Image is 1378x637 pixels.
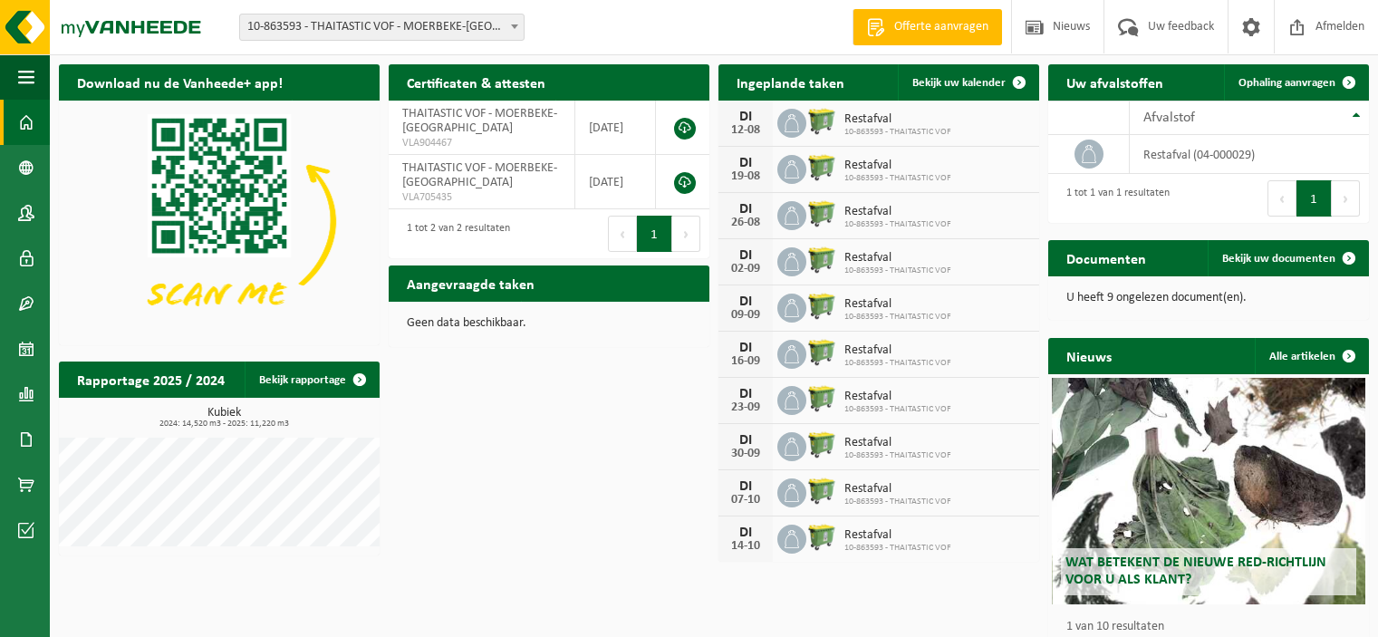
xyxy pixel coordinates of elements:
p: U heeft 9 ongelezen document(en). [1066,292,1351,304]
img: WB-0660-HPE-GN-50 [806,429,837,460]
div: 02-09 [728,263,764,275]
img: WB-0660-HPE-GN-50 [806,522,837,553]
span: Restafval [844,112,951,127]
div: 30-09 [728,448,764,460]
h2: Download nu de Vanheede+ app! [59,64,301,100]
div: DI [728,248,764,263]
div: 07-10 [728,494,764,507]
span: VLA705435 [402,190,561,205]
span: Restafval [844,251,951,265]
span: 10-863593 - THAITASTIC VOF [844,543,951,554]
h2: Uw afvalstoffen [1048,64,1181,100]
div: 14-10 [728,540,764,553]
div: DI [728,387,764,401]
a: Ophaling aanvragen [1224,64,1367,101]
h2: Rapportage 2025 / 2024 [59,362,243,397]
span: 10-863593 - THAITASTIC VOF [844,497,951,507]
div: DI [728,479,764,494]
span: Restafval [844,205,951,219]
img: WB-0660-HPE-GN-50 [806,476,837,507]
button: Previous [608,216,637,252]
td: [DATE] [575,101,656,155]
td: restafval (04-000029) [1130,135,1369,174]
span: 10-863593 - THAITASTIC VOF - MOERBEKE-WAAS [239,14,525,41]
div: 16-09 [728,355,764,368]
img: WB-0660-HPE-GN-50 [806,383,837,414]
span: Restafval [844,297,951,312]
td: [DATE] [575,155,656,209]
span: Offerte aanvragen [890,18,993,36]
div: DI [728,156,764,170]
p: Geen data beschikbaar. [407,317,691,330]
span: Bekijk uw kalender [912,77,1006,89]
h3: Kubiek [68,407,380,429]
div: 26-08 [728,217,764,229]
img: WB-0660-HPE-GN-50 [806,245,837,275]
span: 10-863593 - THAITASTIC VOF [844,127,951,138]
div: DI [728,433,764,448]
a: Wat betekent de nieuwe RED-richtlijn voor u als klant? [1052,378,1366,604]
span: 10-863593 - THAITASTIC VOF [844,219,951,230]
button: Next [1332,180,1360,217]
h2: Documenten [1048,240,1164,275]
div: DI [728,526,764,540]
h2: Ingeplande taken [718,64,862,100]
span: 10-863593 - THAITASTIC VOF [844,265,951,276]
img: WB-0660-HPE-GN-50 [806,152,837,183]
span: Restafval [844,159,951,173]
div: 1 tot 1 van 1 resultaten [1057,179,1170,218]
div: 1 tot 2 van 2 resultaten [398,214,510,254]
span: Restafval [844,436,951,450]
a: Alle artikelen [1255,338,1367,374]
button: 1 [1296,180,1332,217]
button: Previous [1267,180,1296,217]
div: 23-09 [728,401,764,414]
div: 19-08 [728,170,764,183]
button: 1 [637,216,672,252]
p: 1 van 10 resultaten [1066,621,1360,633]
span: Afvalstof [1143,111,1195,125]
div: DI [728,294,764,309]
a: Offerte aanvragen [853,9,1002,45]
span: THAITASTIC VOF - MOERBEKE-[GEOGRAPHIC_DATA] [402,107,557,135]
span: Restafval [844,390,951,404]
span: 10-863593 - THAITASTIC VOF [844,358,951,369]
img: WB-0660-HPE-GN-50 [806,337,837,368]
h2: Certificaten & attesten [389,64,564,100]
span: VLA904467 [402,136,561,150]
a: Bekijk uw kalender [898,64,1037,101]
span: 10-863593 - THAITASTIC VOF [844,404,951,415]
span: Ophaling aanvragen [1238,77,1335,89]
h2: Aangevraagde taken [389,265,553,301]
div: DI [728,341,764,355]
img: WB-0660-HPE-GN-50 [806,106,837,137]
div: DI [728,110,764,124]
img: Download de VHEPlus App [59,101,380,342]
span: Restafval [844,528,951,543]
a: Bekijk uw documenten [1208,240,1367,276]
div: 09-09 [728,309,764,322]
span: 2024: 14,520 m3 - 2025: 11,220 m3 [68,420,380,429]
h2: Nieuws [1048,338,1130,373]
div: 12-08 [728,124,764,137]
img: WB-0660-HPE-GN-50 [806,291,837,322]
span: Bekijk uw documenten [1222,253,1335,265]
img: WB-0660-HPE-GN-50 [806,198,837,229]
a: Bekijk rapportage [245,362,378,398]
span: 10-863593 - THAITASTIC VOF [844,173,951,184]
span: Restafval [844,343,951,358]
div: DI [728,202,764,217]
span: Restafval [844,482,951,497]
span: Wat betekent de nieuwe RED-richtlijn voor u als klant? [1065,555,1326,587]
span: 10-863593 - THAITASTIC VOF [844,450,951,461]
span: THAITASTIC VOF - MOERBEKE-[GEOGRAPHIC_DATA] [402,161,557,189]
span: 10-863593 - THAITASTIC VOF - MOERBEKE-WAAS [240,14,524,40]
span: 10-863593 - THAITASTIC VOF [844,312,951,323]
button: Next [672,216,700,252]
